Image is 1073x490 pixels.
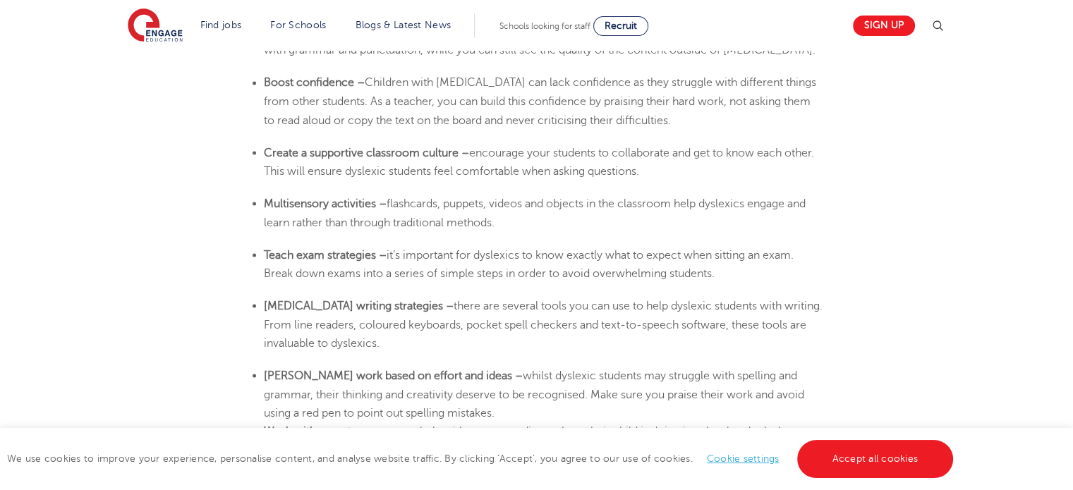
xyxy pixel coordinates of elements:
img: Engage Education [128,8,183,44]
a: Sign up [853,16,915,36]
a: Recruit [593,16,648,36]
b: Teach exam strategies – [264,248,387,261]
span: flashcards, puppets, videos and objects in the classroom help dyslexics engage and learn rather t... [264,197,806,228]
span: encourage your students to collaborate and get to know each other. This will ensure dyslexic stud... [264,146,814,177]
span: Letting a pupil with [MEDICAL_DATA] submit work on a computer for every lesson is advised, as han... [264,6,820,56]
span: there are several tools you can use to help dyslexic students with writing. From line readers, co... [264,299,823,349]
span: it’s important for dyslexics to know exactly what to expect when sitting an exam. Break down exam... [264,248,794,279]
b: Boost confidence – [264,76,365,89]
b: Create a supportive classroom culture – [264,146,469,159]
span: Schools looking for staff [499,21,590,31]
span: Recruit [605,20,637,31]
b: Work with parents – [264,424,367,437]
b: [MEDICAL_DATA] writing strategies – [264,299,454,312]
a: For Schools [270,20,326,30]
a: Accept all cookies [797,440,954,478]
b: [PERSON_NAME] work based on effort and ideas – [264,369,523,381]
a: Find jobs [200,20,242,30]
span: We use cookies to improve your experience, personalise content, and analyse website traffic. By c... [7,453,957,464]
span: Children with [MEDICAL_DATA] can lack confidence as they struggle with different things from othe... [264,76,816,126]
a: Blogs & Latest News [356,20,451,30]
a: Cookie settings [707,453,780,464]
span: whilst dyslexic students may struggle with spelling and grammar, their thinking and creativity de... [264,369,804,419]
b: Multisensory activities – [264,197,387,209]
span: meet regularly with parents to discuss how their child is doing in school and ask about any strat... [264,424,822,474]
